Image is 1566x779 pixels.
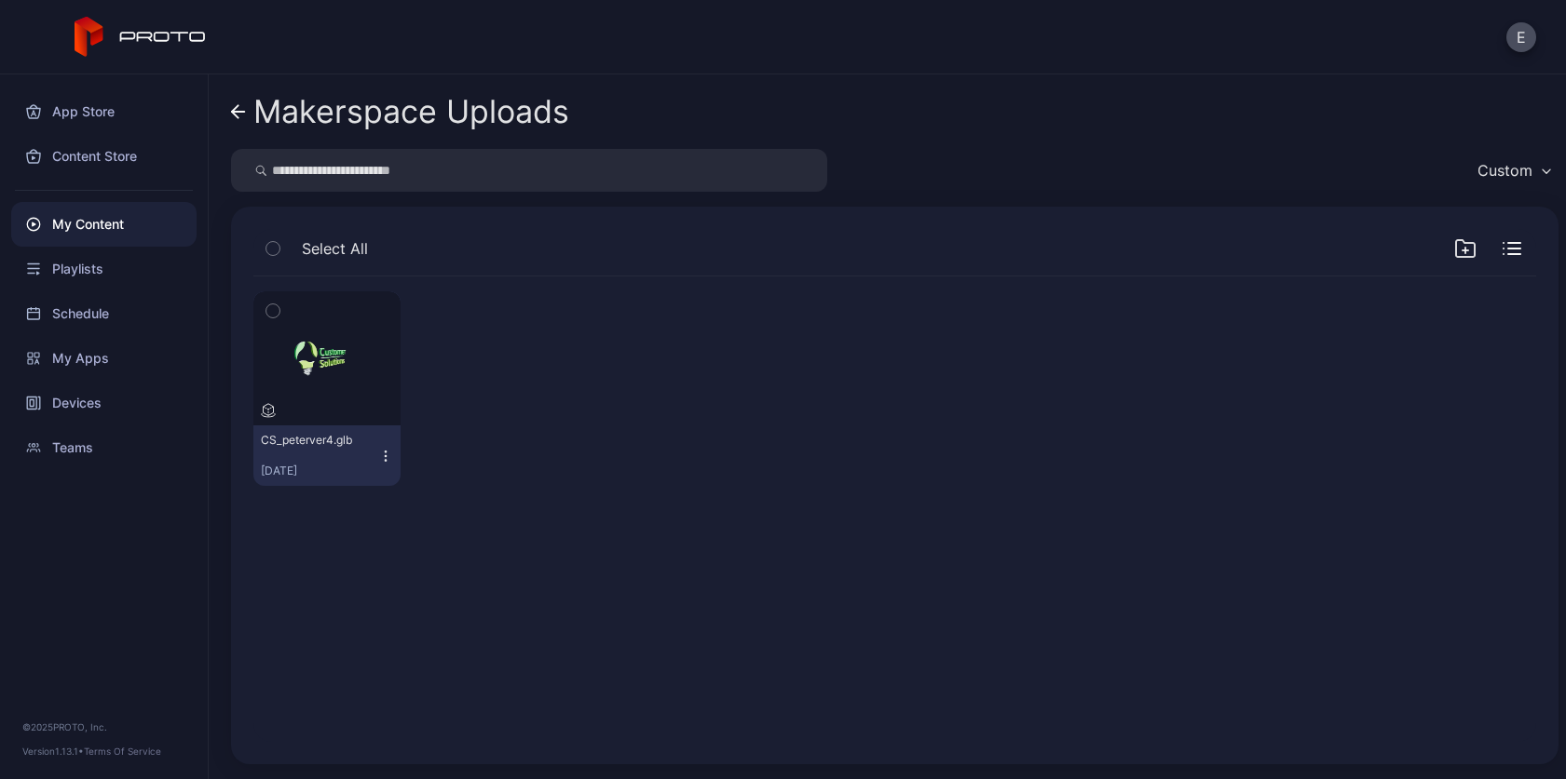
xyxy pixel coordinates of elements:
[302,237,368,260] span: Select All
[231,89,569,134] a: Makerspace Uploads
[11,291,197,336] a: Schedule
[11,336,197,381] a: My Apps
[1468,149,1559,192] button: Custom
[253,425,401,486] button: CS_peterver4.glb[DATE]
[22,745,84,757] span: Version 1.13.1 •
[11,202,197,247] a: My Content
[22,719,185,734] div: © 2025 PROTO, Inc.
[11,247,197,291] a: Playlists
[1506,22,1536,52] button: E
[11,425,197,470] a: Teams
[261,463,378,478] div: [DATE]
[84,745,161,757] a: Terms Of Service
[11,381,197,425] a: Devices
[11,89,197,134] a: App Store
[1477,161,1532,180] div: Custom
[253,94,569,129] div: Makerspace Uploads
[11,134,197,179] a: Content Store
[261,433,363,448] div: CS_peterver4.glb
